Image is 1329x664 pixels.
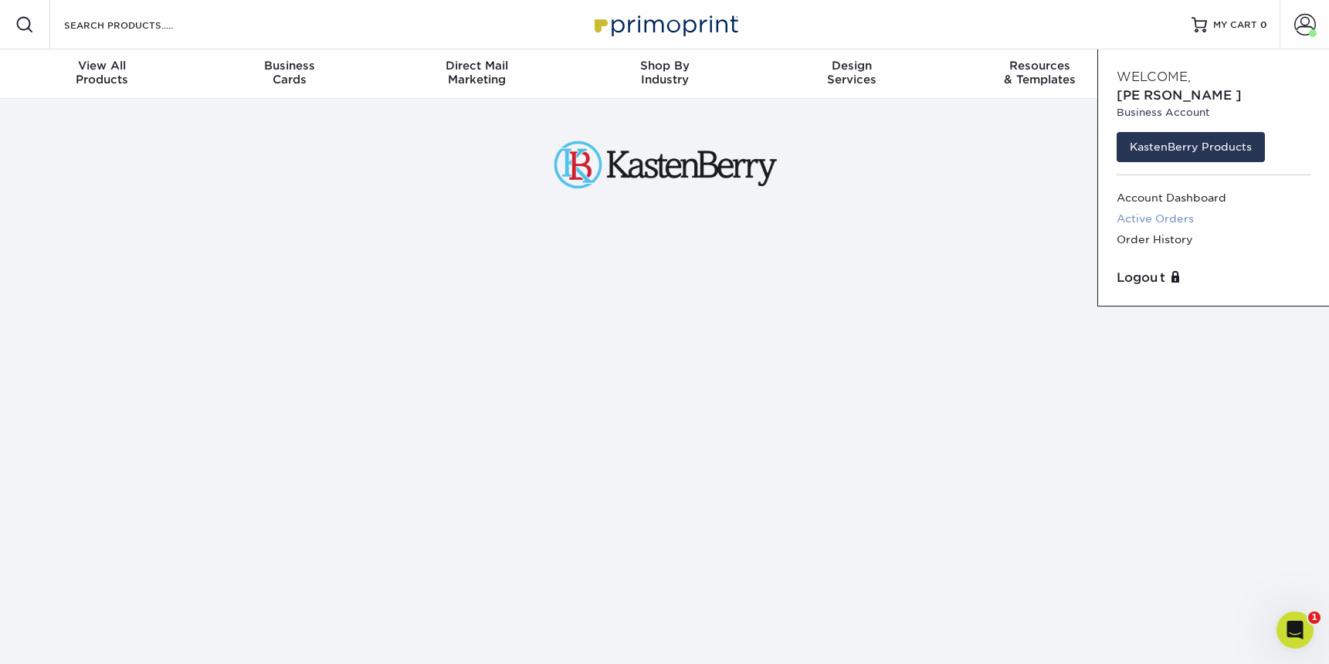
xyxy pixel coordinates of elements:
a: Order History [1117,229,1310,250]
div: Cards [195,59,383,86]
div: Marketing [383,59,571,86]
a: BusinessCards [195,49,383,99]
span: Design [758,59,946,73]
a: Resources& Templates [946,49,1134,99]
div: Industry [571,59,758,86]
a: KastenBerry Products [1117,132,1265,161]
span: Resources [946,59,1134,73]
span: Welcome, [1117,69,1191,84]
span: Shop By [571,59,758,73]
img: KastenBerry [549,136,781,194]
div: & Templates [946,59,1134,86]
span: Direct Mail [383,59,571,73]
a: DesignServices [758,49,946,99]
span: 1 [1308,611,1321,624]
a: Direct MailMarketing [383,49,571,99]
div: Products [8,59,196,86]
a: Shop ByIndustry [571,49,758,99]
img: Primoprint [588,8,742,41]
input: SEARCH PRODUCTS..... [63,15,213,34]
span: View All [8,59,196,73]
a: View AllProducts [8,49,196,99]
span: Business [195,59,383,73]
iframe: Intercom live chat [1276,611,1314,649]
a: Logout [1117,269,1310,287]
span: [PERSON_NAME] [1117,88,1242,103]
a: Account Dashboard [1117,188,1310,208]
div: Services [758,59,946,86]
span: MY CART [1213,19,1257,32]
span: 0 [1260,19,1267,30]
a: Active Orders [1117,208,1310,229]
small: Business Account [1117,105,1310,120]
